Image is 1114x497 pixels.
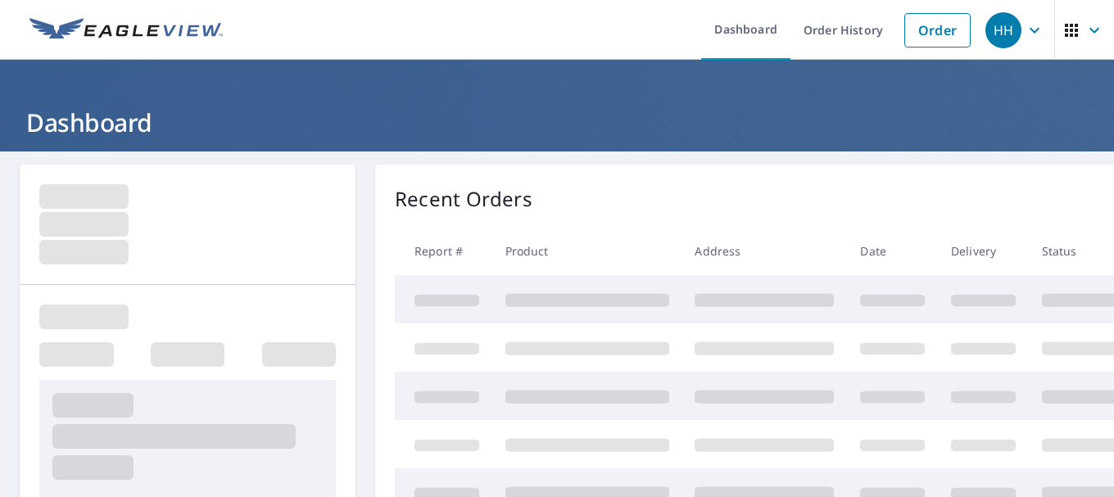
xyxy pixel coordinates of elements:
th: Delivery [938,227,1029,275]
th: Report # [395,227,492,275]
th: Product [492,227,682,275]
th: Address [682,227,847,275]
div: HH [985,12,1021,48]
p: Recent Orders [395,184,532,214]
img: EV Logo [29,18,223,43]
th: Date [847,227,938,275]
h1: Dashboard [20,106,1094,139]
a: Order [904,13,971,47]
